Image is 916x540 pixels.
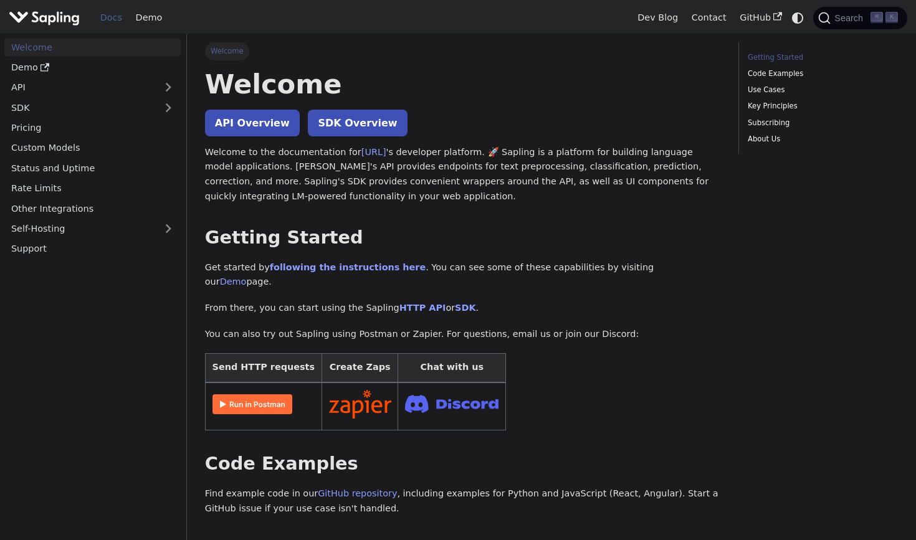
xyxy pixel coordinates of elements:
a: Support [4,240,181,258]
a: Demo [220,277,247,287]
button: Search (Command+K) [813,7,907,29]
a: Demo [4,59,181,77]
a: API [4,78,156,97]
img: Sapling.ai [9,9,80,27]
a: Status and Uptime [4,159,181,177]
a: SDK [4,98,156,116]
th: Chat with us [398,353,506,382]
a: following the instructions here [270,262,426,272]
p: Find example code in our , including examples for Python and JavaScript (React, Angular). Start a... [205,486,720,516]
a: Sapling.ai [9,9,84,27]
a: Key Principles [748,100,894,112]
img: Connect in Zapier [329,390,391,419]
a: Rate Limits [4,179,181,197]
h2: Code Examples [205,453,720,475]
th: Send HTTP requests [205,353,322,382]
a: Welcome [4,38,181,56]
kbd: K [885,12,898,23]
a: About Us [748,133,894,145]
a: GitHub [733,8,788,27]
a: Getting Started [748,52,894,64]
a: Subscribing [748,117,894,129]
a: SDK [455,303,475,313]
kbd: ⌘ [871,12,883,23]
p: From there, you can start using the Sapling or . [205,301,720,316]
a: HTTP API [399,303,446,313]
a: GitHub repository [318,488,397,498]
a: Dev Blog [631,8,684,27]
a: Pricing [4,119,181,137]
a: Contact [685,8,733,27]
nav: Breadcrumbs [205,42,720,60]
p: Get started by . You can see some of these capabilities by visiting our page. [205,260,720,290]
a: Demo [129,8,169,27]
a: [URL] [361,147,386,157]
a: Code Examples [748,68,894,80]
a: Self-Hosting [4,220,181,238]
p: Welcome to the documentation for 's developer platform. 🚀 Sapling is a platform for building lang... [205,145,720,204]
span: Welcome [205,42,249,60]
a: Use Cases [748,84,894,96]
a: SDK Overview [308,110,407,136]
button: Expand sidebar category 'API' [156,78,181,97]
th: Create Zaps [322,353,398,382]
img: Join Discord [405,391,499,417]
h1: Welcome [205,67,720,101]
span: Search [831,13,871,23]
p: You can also try out Sapling using Postman or Zapier. For questions, email us or join our Discord: [205,327,720,342]
h2: Getting Started [205,227,720,249]
a: Custom Models [4,139,181,157]
button: Switch between dark and light mode (currently system mode) [789,9,807,27]
a: API Overview [205,110,300,136]
a: Other Integrations [4,199,181,217]
a: Docs [93,8,129,27]
button: Expand sidebar category 'SDK' [156,98,181,116]
img: Run in Postman [212,394,292,414]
